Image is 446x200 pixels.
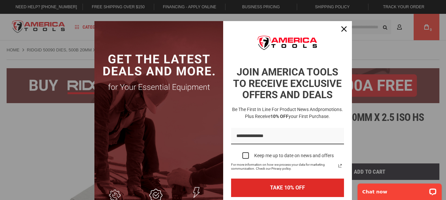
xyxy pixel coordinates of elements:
svg: close icon [341,26,347,32]
strong: 10% OFF [270,114,289,119]
input: Email field [231,128,344,145]
a: Read our Privacy Policy [336,162,344,170]
button: TAKE 10% OFF [231,179,344,197]
svg: link icon [336,162,344,170]
h3: Be the first in line for product news and [230,106,345,120]
iframe: LiveChat chat widget [353,179,446,200]
button: Close [336,21,352,37]
div: Keep me up to date on news and offers [254,153,334,158]
span: promotions. Plus receive your first purchase. [245,107,343,119]
span: For more information on how we process your data for marketing communication. Check our Privacy p... [231,163,336,171]
strong: JOIN AMERICA TOOLS TO RECEIVE EXCLUSIVE OFFERS AND DEALS [233,66,342,100]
